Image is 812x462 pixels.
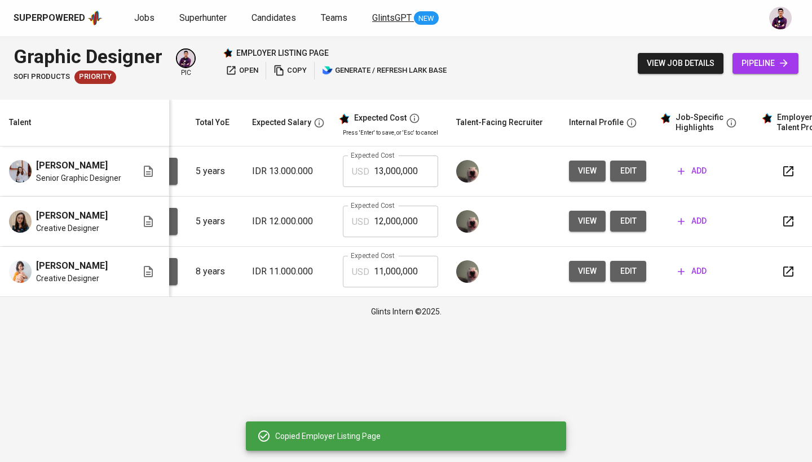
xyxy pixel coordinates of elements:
[36,172,121,184] span: Senior Graphic Designer
[732,53,798,74] a: pipeline
[354,113,407,123] div: Expected Cost
[275,430,557,442] div: Copied Employer Listing Page
[352,215,369,229] p: USD
[74,72,116,82] span: Priority
[673,261,711,282] button: add
[673,211,711,232] button: add
[36,209,108,223] span: [PERSON_NAME]
[742,56,789,70] span: pipeline
[372,11,439,25] a: GlintsGPT NEW
[196,165,234,178] p: 5 years
[223,62,261,79] button: open
[74,70,116,84] div: New Job received from Demand Team
[134,11,157,25] a: Jobs
[252,265,325,278] p: IDR 11.000.000
[322,65,333,76] img: lark
[321,11,350,25] a: Teams
[678,214,707,228] span: add
[619,164,637,178] span: edit
[569,261,606,282] button: view
[226,64,258,77] span: open
[610,161,646,181] button: edit
[271,62,310,79] button: copy
[252,215,325,228] p: IDR 12.000.000
[196,265,234,278] p: 8 years
[761,113,773,124] img: glints_star.svg
[414,13,439,24] span: NEW
[36,223,99,234] span: Creative Designer
[578,164,597,178] span: view
[319,62,449,79] button: lark generate / refresh lark base
[176,48,196,78] div: pic
[578,214,597,228] span: view
[456,115,543,130] div: Talent-Facing Recruiter
[236,47,329,59] p: employer listing page
[321,12,347,23] span: Teams
[456,160,479,183] img: aji.muda@glints.com
[673,161,711,181] button: add
[456,210,479,233] img: aji.muda@glints.com
[134,12,155,23] span: Jobs
[36,259,108,273] span: [PERSON_NAME]
[177,50,195,67] img: erwin@glints.com
[252,165,325,178] p: IDR 13.000.000
[322,64,447,77] span: generate / refresh lark base
[352,165,369,179] p: USD
[273,64,307,77] span: copy
[252,115,311,130] div: Expected Salary
[610,261,646,282] button: edit
[14,12,85,25] div: Superpowered
[678,264,707,278] span: add
[36,159,108,172] span: [PERSON_NAME]
[352,265,369,279] p: USD
[9,115,31,130] div: Talent
[196,215,234,228] p: 5 years
[251,11,298,25] a: Candidates
[569,161,606,181] button: view
[9,160,32,183] img: Nadia Lim
[578,264,597,278] span: view
[769,7,792,29] img: erwin@glints.com
[14,43,162,70] div: Graphic Designer
[569,115,624,130] div: Internal Profile
[338,113,350,125] img: glints_star.svg
[251,12,296,23] span: Candidates
[196,115,230,130] div: Total YoE
[610,211,646,232] button: edit
[638,53,723,74] button: view job details
[456,260,479,283] img: aji.muda@glints.com
[179,12,227,23] span: Superhunter
[14,10,103,26] a: Superpoweredapp logo
[223,48,233,58] img: Glints Star
[678,164,707,178] span: add
[14,72,70,82] span: SOFi Products
[9,210,32,233] img: Melissa Chaw
[619,214,637,228] span: edit
[87,10,103,26] img: app logo
[647,56,714,70] span: view job details
[343,128,438,137] p: Press 'Enter' to save, or 'Esc' to cancel
[372,12,412,23] span: GlintsGPT
[36,273,99,284] span: Creative Designer
[676,113,723,132] div: Job-Specific Highlights
[9,260,32,283] img: Delia Dwi
[619,264,637,278] span: edit
[179,11,229,25] a: Superhunter
[569,211,606,232] button: view
[660,113,671,124] img: glints_star.svg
